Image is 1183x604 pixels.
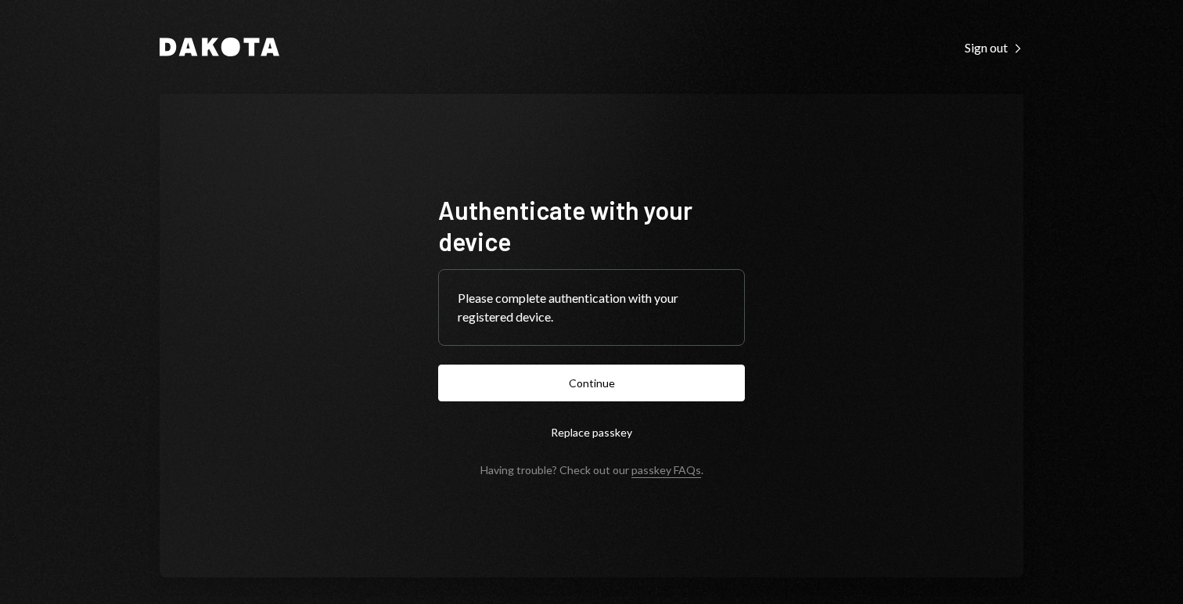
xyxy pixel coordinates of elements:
div: Sign out [965,40,1023,56]
a: Sign out [965,38,1023,56]
button: Continue [438,365,745,401]
button: Replace passkey [438,414,745,451]
div: Please complete authentication with your registered device. [458,289,725,326]
div: Having trouble? Check out our . [480,463,703,476]
a: passkey FAQs [631,463,701,478]
h1: Authenticate with your device [438,194,745,257]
